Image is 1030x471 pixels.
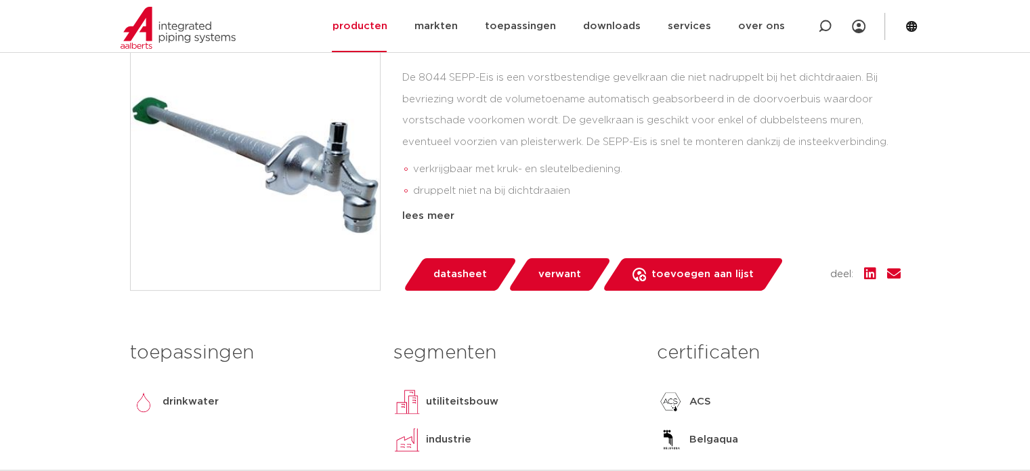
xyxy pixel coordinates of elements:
[163,394,219,410] p: drinkwater
[402,258,517,291] a: datasheet
[393,340,637,367] h3: segmenten
[130,388,157,415] img: drinkwater
[402,67,901,203] div: De 8044 SEPP-Eis is een vorstbestendige gevelkraan die niet nadruppelt bij het dichtdraaien. Bij ...
[689,394,711,410] p: ACS
[393,388,421,415] img: utiliteitsbouw
[413,180,901,202] li: druppelt niet na bij dichtdraaien
[507,258,611,291] a: verwant
[413,159,901,180] li: verkrijgbaar met kruk- en sleutelbediening.
[131,41,380,290] img: Product Image for SEPP-Eis vorstbestendige gevelkraan (sleutelbediening)
[433,264,487,285] span: datasheet
[393,426,421,453] img: industrie
[413,202,901,224] li: eenvoudige en snelle montage dankzij insteekverbinding
[657,426,684,453] img: Belgaqua
[689,432,738,448] p: Belgaqua
[538,264,581,285] span: verwant
[657,388,684,415] img: ACS
[130,340,373,367] h3: toepassingen
[657,340,900,367] h3: certificaten
[402,208,901,224] div: lees meer
[651,264,754,285] span: toevoegen aan lijst
[426,432,471,448] p: industrie
[426,394,498,410] p: utiliteitsbouw
[830,266,853,283] span: deel:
